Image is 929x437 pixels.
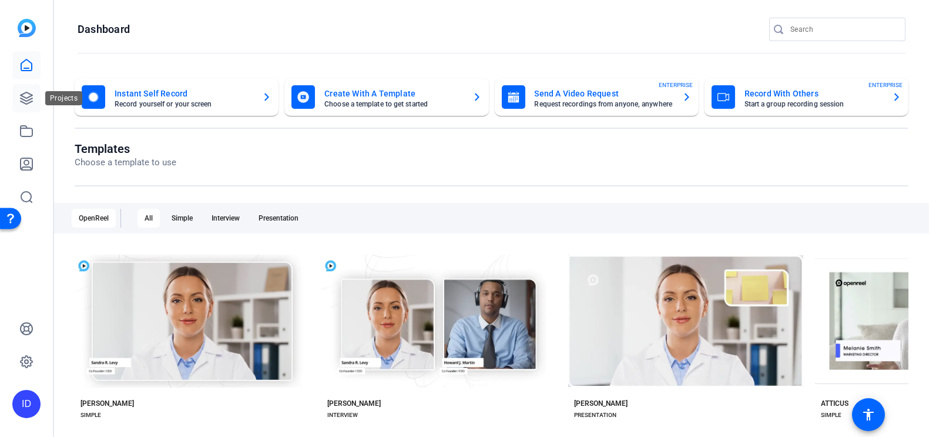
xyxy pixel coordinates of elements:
div: SIMPLE [81,411,101,420]
mat-card-title: Send A Video Request [535,86,673,101]
div: INTERVIEW [327,411,358,420]
mat-card-subtitle: Request recordings from anyone, anywhere [535,101,673,108]
mat-icon: accessibility [861,408,876,422]
mat-card-title: Instant Self Record [115,86,253,101]
div: All [137,209,160,228]
h1: Dashboard [78,22,130,36]
button: Instant Self RecordRecord yourself or your screen [75,78,279,116]
div: [PERSON_NAME] [327,399,381,408]
mat-card-title: Create With A Template [324,86,462,101]
div: ATTICUS [821,399,848,408]
input: Search [790,22,896,36]
button: Send A Video RequestRequest recordings from anyone, anywhereENTERPRISE [495,78,699,116]
span: ENTERPRISE [659,81,693,89]
div: Simple [165,209,200,228]
span: ENTERPRISE [868,81,903,89]
div: SIMPLE [821,411,841,420]
p: Choose a template to use [75,156,176,169]
button: Create With A TemplateChoose a template to get started [284,78,488,116]
img: blue-gradient.svg [18,19,36,37]
div: Presentation [251,209,306,228]
h1: Templates [75,142,176,156]
mat-card-subtitle: Start a group recording session [744,101,883,108]
mat-card-title: Record With Others [744,86,883,101]
mat-card-subtitle: Choose a template to get started [324,101,462,108]
div: PRESENTATION [574,411,616,420]
div: [PERSON_NAME] [574,399,628,408]
div: Interview [204,209,247,228]
div: [PERSON_NAME] [81,399,134,408]
button: Record With OthersStart a group recording sessionENTERPRISE [705,78,908,116]
div: ID [12,390,41,418]
mat-card-subtitle: Record yourself or your screen [115,101,253,108]
div: Projects [45,91,82,105]
div: OpenReel [72,209,116,228]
